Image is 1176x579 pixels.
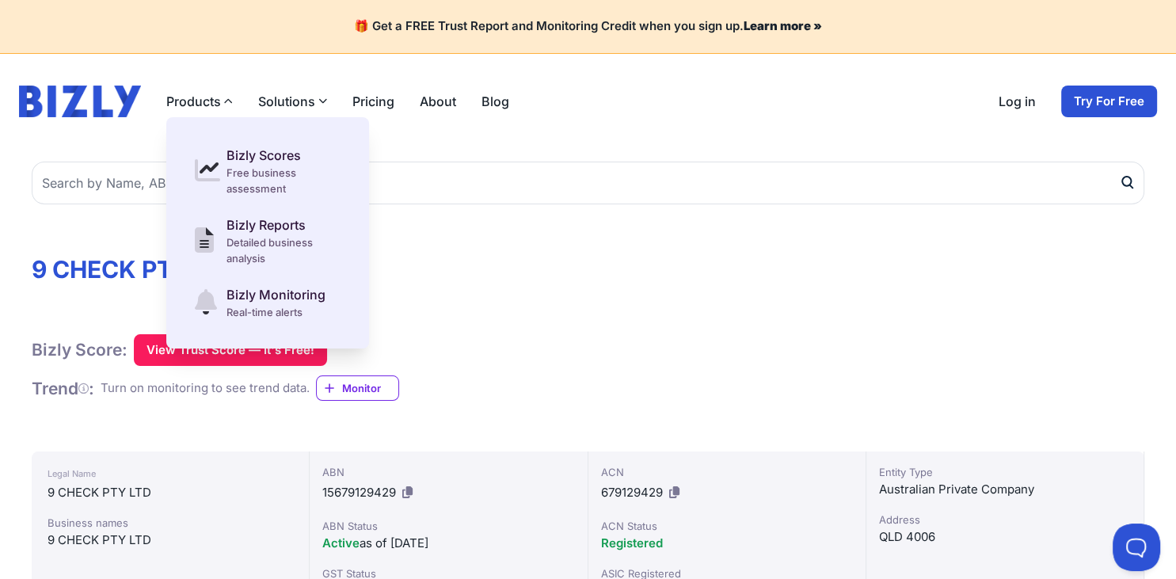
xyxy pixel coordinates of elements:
[226,146,341,165] div: Bizly Scores
[879,464,1131,480] div: Entity Type
[322,535,360,550] span: Active
[166,92,233,111] button: Products
[226,165,341,196] div: Free business assessment
[322,485,396,500] span: 15679129429
[32,162,1144,204] input: Search by Name, ABN or ACN
[185,276,350,329] a: Bizly Monitoring Real-time alerts
[32,378,94,399] h1: Trend :
[322,464,574,480] div: ABN
[601,518,853,534] div: ACN Status
[226,215,341,234] div: Bizly Reports
[19,19,1157,34] h4: 🎁 Get a FREE Trust Report and Monitoring Credit when you sign up.
[32,255,1144,284] h1: 9 CHECK PTY LTD
[226,304,325,320] div: Real-time alerts
[744,18,822,33] a: Learn more »
[352,92,394,111] a: Pricing
[316,375,399,401] a: Monitor
[420,92,456,111] a: About
[226,234,341,266] div: Detailed business analysis
[322,518,574,534] div: ABN Status
[481,92,509,111] a: Blog
[601,485,663,500] span: 679129429
[226,285,325,304] div: Bizly Monitoring
[601,464,853,480] div: ACN
[601,535,663,550] span: Registered
[185,136,350,206] a: Bizly Scores Free business assessment
[322,534,574,553] div: as of [DATE]
[185,206,350,276] a: Bizly Reports Detailed business analysis
[48,464,293,483] div: Legal Name
[342,380,398,396] span: Monitor
[879,528,1131,547] div: QLD 4006
[999,92,1036,111] a: Log in
[48,515,293,531] div: Business names
[134,334,327,366] button: View Trust Score — It's Free!
[32,339,127,360] h1: Bizly Score:
[879,480,1131,499] div: Australian Private Company
[258,92,327,111] button: Solutions
[1113,524,1160,571] iframe: Toggle Customer Support
[48,483,293,502] div: 9 CHECK PTY LTD
[879,512,1131,528] div: Address
[1061,86,1157,117] a: Try For Free
[101,379,310,398] div: Turn on monitoring to see trend data.
[48,531,293,550] div: 9 CHECK PTY LTD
